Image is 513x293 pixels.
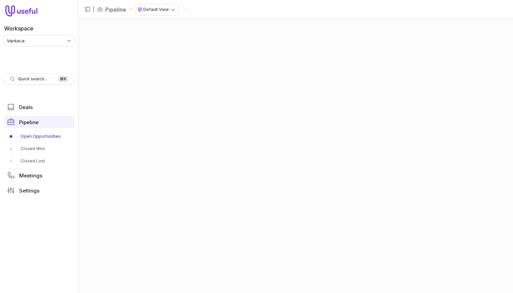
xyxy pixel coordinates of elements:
kbd: ⌘ K [58,76,69,82]
a: Deals [4,101,74,113]
span: Quick search... [18,76,47,82]
span: | [93,5,94,14]
button: Actions [181,4,191,15]
button: Collapse sidebar [83,4,93,14]
a: Meetings [4,169,74,182]
a: Closed Won [4,143,74,154]
div: Pipeline submenu [4,131,74,167]
span: Meetings [19,173,42,178]
a: Open Opportunities [4,131,74,142]
a: Closed Lost [4,156,74,167]
span: Deals [19,105,33,110]
span: Pipeline [19,120,39,125]
span: Settings [19,188,40,193]
a: Pipeline [4,116,74,128]
label: Workspace [4,24,33,32]
a: Settings [4,184,74,197]
a: Pipeline [105,5,126,14]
